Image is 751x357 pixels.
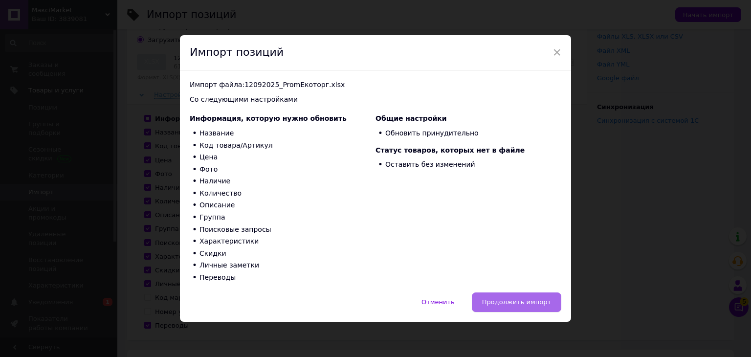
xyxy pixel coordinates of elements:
div: Со следующими настройками [190,95,561,105]
span: Продолжить импорт [482,298,551,306]
li: Поисковые запросы [190,223,375,236]
span: × [552,44,561,61]
button: Отменить [411,292,465,312]
li: Фото [190,163,375,176]
span: Отменить [421,298,455,306]
li: Переводы [190,272,375,284]
li: Код товара/Артикул [190,139,375,152]
li: Количество [190,187,375,200]
li: Личные заметки [190,260,375,272]
li: Цена [190,152,375,164]
span: Общие настройки [375,114,447,122]
li: Описание [190,200,375,212]
li: Оставить без изменений [375,159,561,171]
div: Импорт позиций [180,35,571,70]
li: Характеристики [190,236,375,248]
span: Статус товаров, которых нет в файле [375,146,525,154]
li: Скидки [190,247,375,260]
div: Импорт файла: 12092025_PromЕкоторг.xlsx [190,80,561,90]
li: Название [190,127,375,139]
li: Группа [190,212,375,224]
li: Наличие [190,176,375,188]
li: Обновить принудительно [375,127,561,139]
button: Продолжить импорт [472,292,561,312]
span: Информация, которую нужно обновить [190,114,347,122]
